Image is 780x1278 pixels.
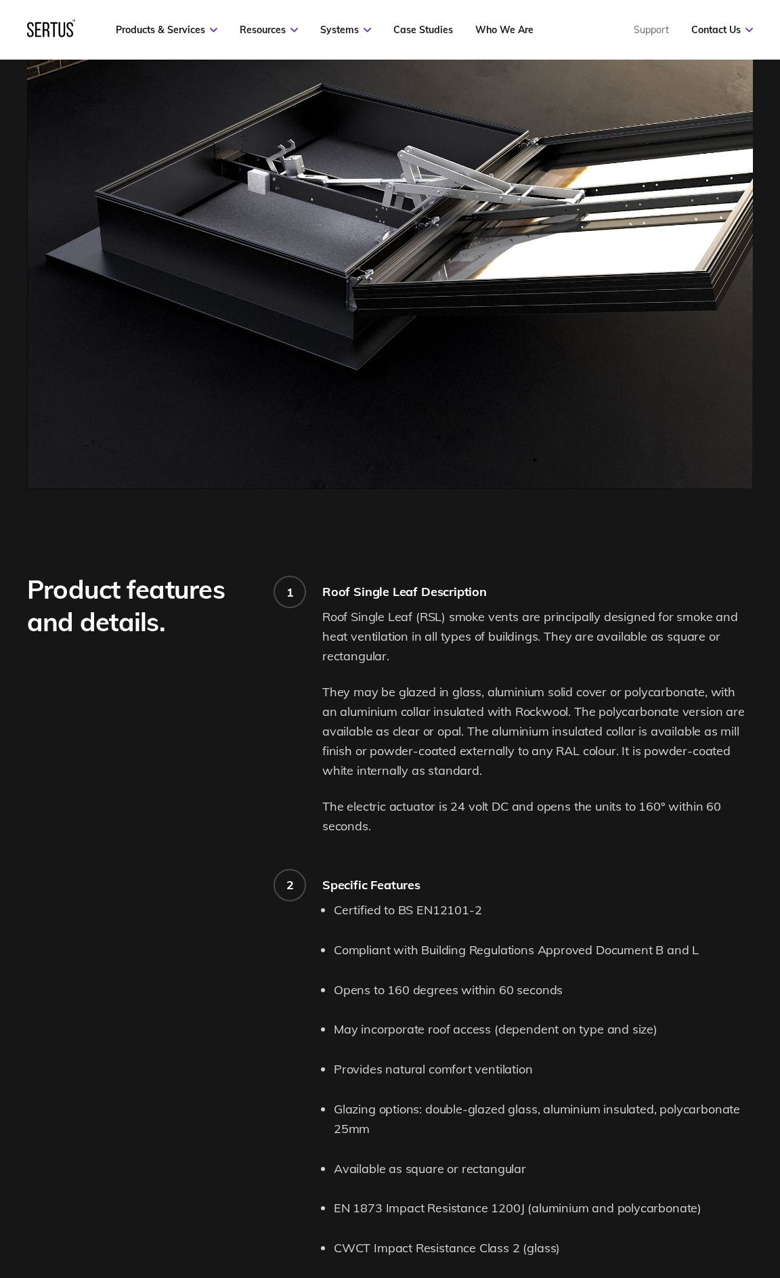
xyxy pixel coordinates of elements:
[691,24,753,36] a: Contact Us
[334,941,753,960] li: Compliant with Building Regulations Approved Document B and L
[334,981,753,1000] li: Opens to 160 degrees within 60 seconds
[240,24,298,36] a: Resources
[537,1122,780,1278] div: Widget de chat
[322,877,753,893] div: Specific Features
[322,683,753,780] p: They may be glazed in glass, aluminium solid cover or polycarbonate, with an aluminium collar ins...
[393,24,453,36] a: Case Studies
[322,608,753,666] p: Roof Single Leaf (RSL) smoke vents are principally designed for smoke and heat ventilation in all...
[334,1060,753,1080] li: Provides natural comfort ventilation
[286,584,294,600] div: 1
[322,584,753,599] div: Roof Single Leaf Description
[320,24,371,36] a: Systems
[334,1199,753,1218] li: EN 1873 Impact Resistance 1200J (aluminium and polycarbonate)
[537,1122,780,1278] iframe: Chat Widget
[116,24,217,36] a: Products & Services
[322,797,753,836] p: The electric actuator is 24 volt DC and opens the units to 160° within 60 seconds.
[334,1159,753,1179] li: Available as square or rectangular
[634,24,669,36] a: Support
[27,573,255,638] div: Product features and details.
[286,877,294,893] div: 2
[334,901,753,920] li: Certified to BS EN12101-2
[334,1239,753,1258] li: CWCT Impact Resistance Class 2 (glass)
[334,1020,753,1040] li: May incorporate roof access (dependent on type and size)
[475,24,534,36] a: Who We Are
[334,1100,753,1139] li: Glazing options: double-glazed glass, aluminium insulated, polycarbonate 25mm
